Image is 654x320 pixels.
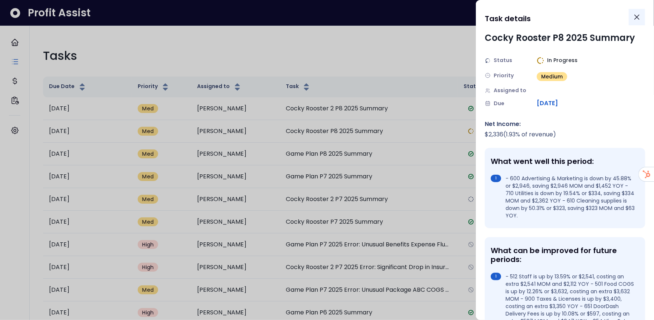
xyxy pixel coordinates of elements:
span: Priority [494,72,514,80]
div: $ 2,336 ( 1.93 % of revenue) [485,130,645,139]
span: Assigned to [494,87,526,94]
img: Status [485,58,491,64]
span: Due [494,100,504,107]
img: In Progress [537,57,544,64]
div: Cocky Rooster P8 2025 Summary [485,31,635,45]
div: What went well this period: [491,157,636,166]
span: Medium [541,73,563,80]
span: In Progress [547,56,578,64]
span: Status [494,56,512,64]
li: - 600 Advertising & Marketing is down by 45.88% or $2,946, saving $2,946 MOM and $1,452 YOY - 710... [491,175,636,219]
button: Close [629,9,645,25]
div: What can be improved for future periods: [491,246,636,264]
span: [DATE] [537,99,558,108]
div: Net Income: [485,120,645,129]
h1: Task details [485,12,531,25]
